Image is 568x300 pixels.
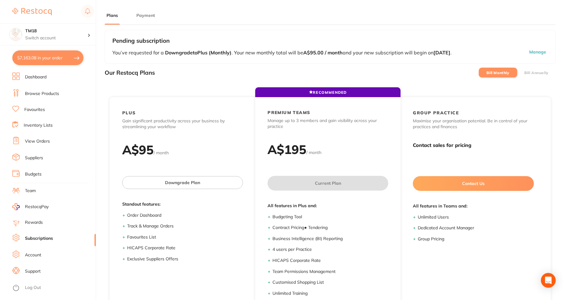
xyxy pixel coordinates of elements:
a: Favourites [24,107,45,113]
li: Track & Manage Orders [127,223,243,229]
label: Bill Annually [524,71,549,75]
a: Budgets [25,171,42,177]
p: Maximise your organisation potential. Be in control of your practices and finances [413,118,534,130]
h2: A$ 195 [268,142,306,157]
b: Downgrade to Plus (Monthly) [164,49,232,56]
a: Support [25,268,41,274]
img: Restocq Logo [12,8,52,15]
h3: Pending subscription [112,37,548,44]
h3: Our Restocq Plans [105,69,155,76]
div: Open Intercom Messenger [541,273,556,288]
a: Rewards [25,219,43,226]
a: Inventory Lists [24,122,53,128]
a: Suppliers [25,155,43,161]
li: Team Permissions Management [272,269,388,275]
b: A$95.00 / month [303,49,343,56]
a: Log Out [25,285,41,291]
span: / month [306,150,321,155]
li: Unlimited Training [272,290,388,297]
a: Browse Products [25,91,59,97]
span: Standout features: [122,201,243,207]
button: Payment [135,13,157,18]
a: View Orders [25,138,50,144]
img: TM18 [10,28,22,41]
li: Group Pricing [418,236,534,242]
p: Manage up to 3 members and gain visibility across your practice [268,118,388,130]
label: Bill Monthly [486,71,509,75]
span: RECOMMENDED [309,90,347,95]
img: RestocqPay [12,203,20,210]
button: Downgrade Plan [122,176,243,189]
button: Current Plan [268,176,388,191]
button: Log Out [12,283,94,293]
li: HICAPS Corporate Rate [127,245,243,251]
a: Team [25,188,36,194]
button: Plans [105,13,120,18]
a: Account [25,252,41,258]
li: Favourites List [127,234,243,240]
button: Contact Us [413,176,534,191]
li: 4 users per Practice [272,247,388,253]
span: RestocqPay [25,204,49,210]
a: Restocq Logo [12,5,52,19]
h3: Contact sales for pricing [413,142,534,148]
h2: PREMIUM TEAMS [268,110,310,115]
button: $7,163.08 in your order [12,50,83,65]
span: / month [154,150,169,156]
li: Dedicated Account Manager [418,225,534,231]
li: Customised Shopping List [272,279,388,286]
li: Contract Pricing ● Tendering [272,225,388,231]
button: Manage [493,49,548,56]
li: Exclusive Suppliers Offers [127,256,243,262]
a: Subscriptions [25,235,53,242]
li: Budgeting Tool [272,214,388,220]
a: RestocqPay [12,203,49,210]
h2: GROUP PRACTICE [413,110,459,116]
li: Order Dashboard [127,212,243,219]
h4: TM18 [25,28,87,34]
li: HICAPS Corporate Rate [272,258,388,264]
h2: PLUS [122,110,136,116]
p: You’ve requested for a . Your new monthly total will be and your new subscription will begin on . [112,49,493,56]
li: Business Intelligence (BI) Reporting [272,236,388,242]
a: Dashboard [25,74,46,80]
p: Gain significant productivity across your business by streamlining your workflow [122,118,243,130]
span: All features in Teams and: [413,203,534,209]
span: All features in Plus and: [268,203,388,209]
p: Switch account [25,35,87,41]
h2: A$ 95 [122,142,154,157]
li: Unlimited Users [418,214,534,220]
b: [DATE] [433,49,450,56]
